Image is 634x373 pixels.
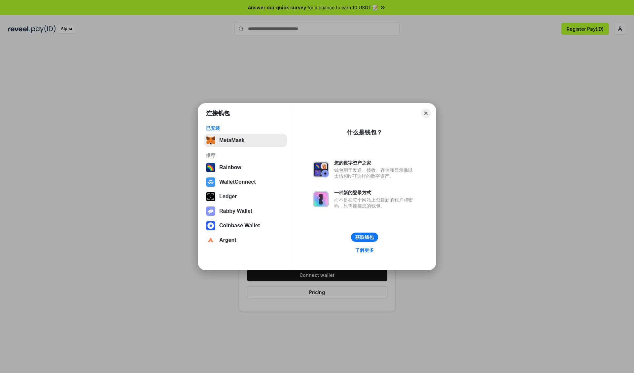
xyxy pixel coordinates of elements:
[219,194,237,200] div: Ledger
[351,233,378,242] button: 获取钱包
[206,152,285,158] div: 推荐
[219,208,252,214] div: Rabby Wallet
[334,167,416,179] div: 钱包用于发送、接收、存储和显示像以太坊和NFT这样的数字资产。
[204,205,287,218] button: Rabby Wallet
[219,237,236,243] div: Argent
[206,192,215,201] img: svg+xml,%3Csvg%20xmlns%3D%22http%3A%2F%2Fwww.w3.org%2F2000%2Fsvg%22%20width%3D%2228%22%20height%3...
[206,221,215,230] img: svg+xml,%3Csvg%20width%3D%2228%22%20height%3D%2228%22%20viewBox%3D%220%200%2028%2028%22%20fill%3D...
[219,165,241,170] div: Rainbow
[355,247,374,253] div: 了解更多
[334,160,416,166] div: 您的数字资产之家
[206,125,285,131] div: 已安装
[206,177,215,187] img: svg+xml,%3Csvg%20width%3D%2228%22%20height%3D%2228%22%20viewBox%3D%220%200%2028%2028%22%20fill%3D...
[204,190,287,203] button: Ledger
[204,175,287,189] button: WalletConnect
[351,246,378,254] a: 了解更多
[334,190,416,196] div: 一种新的登录方式
[334,197,416,209] div: 而不是在每个网站上创建新的账户和密码，只需连接您的钱包。
[219,223,260,229] div: Coinbase Wallet
[421,109,431,118] button: Close
[347,129,382,136] div: 什么是钱包？
[204,134,287,147] button: MetaMask
[204,161,287,174] button: Rainbow
[219,137,244,143] div: MetaMask
[206,109,230,117] h1: 连接钱包
[206,136,215,145] img: svg+xml,%3Csvg%20fill%3D%22none%22%20height%3D%2233%22%20viewBox%3D%220%200%2035%2033%22%20width%...
[355,234,374,240] div: 获取钱包
[204,234,287,247] button: Argent
[313,191,329,207] img: svg+xml,%3Csvg%20xmlns%3D%22http%3A%2F%2Fwww.w3.org%2F2000%2Fsvg%22%20fill%3D%22none%22%20viewBox...
[206,163,215,172] img: svg+xml,%3Csvg%20width%3D%22120%22%20height%3D%22120%22%20viewBox%3D%220%200%20120%20120%22%20fil...
[313,162,329,177] img: svg+xml,%3Csvg%20xmlns%3D%22http%3A%2F%2Fwww.w3.org%2F2000%2Fsvg%22%20fill%3D%22none%22%20viewBox...
[206,206,215,216] img: svg+xml,%3Csvg%20xmlns%3D%22http%3A%2F%2Fwww.w3.org%2F2000%2Fsvg%22%20fill%3D%22none%22%20viewBox...
[219,179,256,185] div: WalletConnect
[204,219,287,232] button: Coinbase Wallet
[206,236,215,245] img: svg+xml,%3Csvg%20width%3D%2228%22%20height%3D%2228%22%20viewBox%3D%220%200%2028%2028%22%20fill%3D...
